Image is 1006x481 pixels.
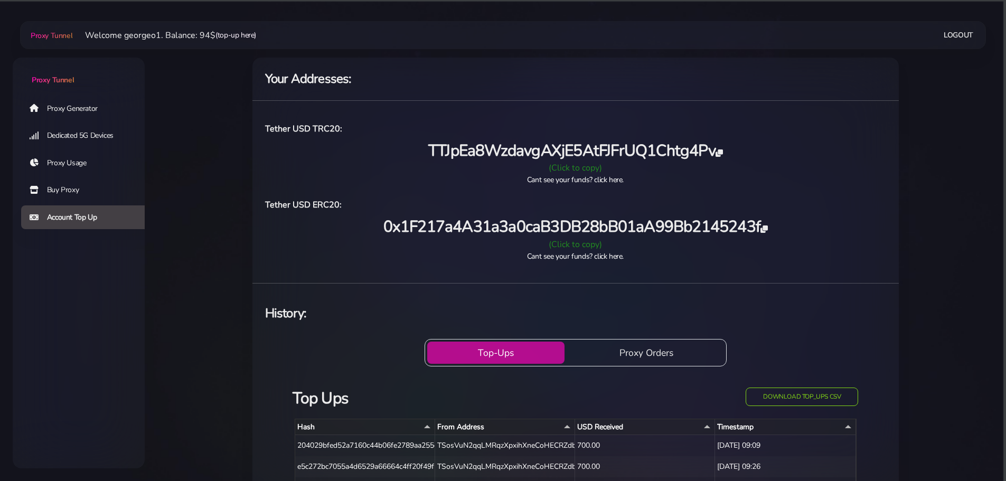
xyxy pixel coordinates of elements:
[21,124,153,148] a: Dedicated 5G Devices
[21,151,153,175] a: Proxy Usage
[259,162,892,174] div: (Click to copy)
[259,238,892,251] div: (Click to copy)
[427,342,565,364] button: Top-Ups
[13,58,145,86] a: Proxy Tunnel
[527,175,624,185] a: Cant see your funds? click here.
[715,456,856,477] div: [DATE] 09:26
[295,456,435,477] div: e5c272bc7055a4d6529a66664c4ff20f49f1ec8343b087a7b37d42cb48132d60
[569,342,724,364] button: Proxy Orders
[717,421,853,432] div: Timestamp
[383,216,768,238] span: 0x1F217a4A31a3a0caB3DB28bB01aA99Bb2145243f
[265,305,886,322] h4: History:
[715,435,856,456] div: [DATE] 09:09
[575,456,715,477] div: 700.00
[72,29,256,42] li: Welcome georgeo1. Balance: 94$
[265,122,886,136] h6: Tether USD TRC20:
[746,388,858,406] button: Download top_ups CSV
[437,421,572,432] div: From Address
[577,421,712,432] div: USD Received
[527,251,624,261] a: Cant see your funds? click here.
[293,388,666,409] h3: Top Ups
[265,70,886,88] h4: Your Addresses:
[575,435,715,456] div: 700.00
[265,198,886,212] h6: Tether USD ERC20:
[21,96,153,120] a: Proxy Generator
[21,178,153,202] a: Buy Proxy
[21,205,153,230] a: Account Top Up
[31,31,72,41] span: Proxy Tunnel
[215,30,256,41] a: (top-up here)
[297,421,433,432] div: Hash
[29,27,72,44] a: Proxy Tunnel
[435,456,575,477] div: TSosVuN2qqLMRqzXpxihXneCoHECRZdbF2
[428,140,722,162] span: TTJpEa8WzdavgAXjE5AtFJFrUQ1Chtg4Pv
[435,435,575,456] div: TSosVuN2qqLMRqzXpxihXneCoHECRZdbF2
[944,25,973,45] a: Logout
[850,308,993,468] iframe: Webchat Widget
[32,75,74,85] span: Proxy Tunnel
[295,435,435,456] div: 204029bfed52a7160c44b06fe2789aa255cc4acde9a2880832b562695f468c7c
